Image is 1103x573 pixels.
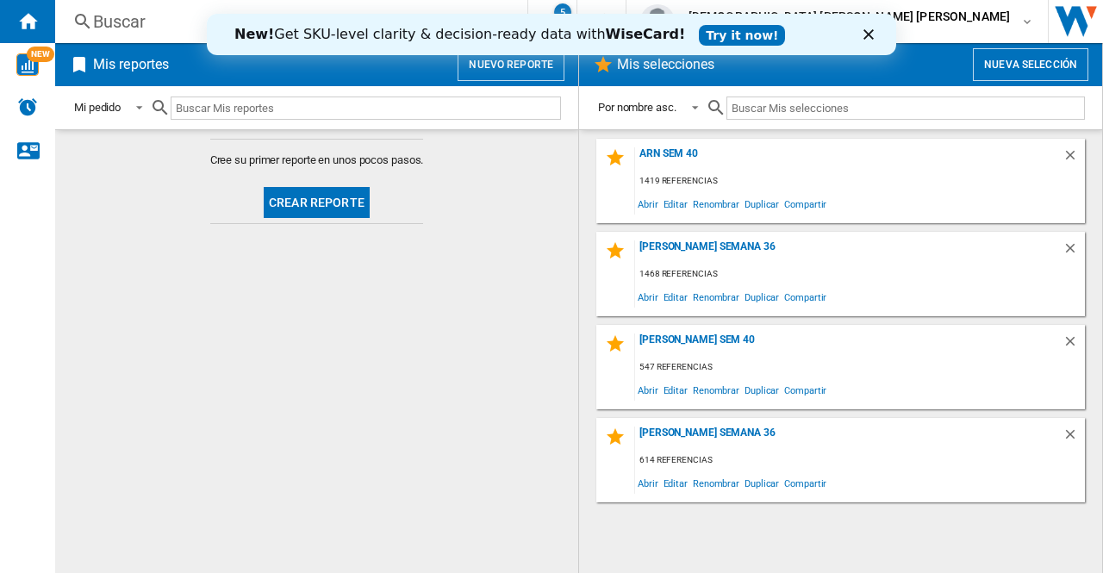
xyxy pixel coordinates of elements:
span: Compartir [782,285,829,308]
div: 1468 referencias [635,264,1085,285]
span: Renombrar [690,285,742,308]
button: Nuevo reporte [458,48,564,81]
div: 614 referencias [635,450,1085,471]
iframe: Intercom live chat banner [207,14,896,55]
h2: Mis selecciones [614,48,719,81]
div: [PERSON_NAME] Semana 36 [635,240,1062,264]
span: Duplicar [742,285,782,308]
span: Compartir [782,192,829,215]
div: Cerrar [657,16,674,26]
span: [DEMOGRAPHIC_DATA] [PERSON_NAME] [PERSON_NAME] [689,8,1010,25]
span: Renombrar [690,471,742,495]
input: Buscar Mis selecciones [726,97,1085,120]
span: Editar [661,471,690,495]
div: Borrar [1062,147,1085,171]
input: Buscar Mis reportes [171,97,561,120]
span: Abrir [635,378,661,402]
span: Compartir [782,471,829,495]
div: Borrar [1062,427,1085,450]
div: Buscar [93,9,483,34]
img: alerts-logo.svg [17,97,38,117]
div: 547 referencias [635,357,1085,378]
div: Borrar [1062,333,1085,357]
span: Editar [661,378,690,402]
span: Abrir [635,471,661,495]
div: ARN SEM 40 [635,147,1062,171]
img: profile.jpg [640,4,675,39]
span: Editar [661,285,690,308]
span: Abrir [635,285,661,308]
span: Duplicar [742,192,782,215]
span: Abrir [635,192,661,215]
div: [PERSON_NAME] SEM 40 [635,333,1062,357]
h2: Mis reportes [90,48,172,81]
button: Nueva selección [973,48,1088,81]
button: Crear reporte [264,187,370,218]
span: Duplicar [742,471,782,495]
span: Compartir [782,378,829,402]
div: 1419 referencias [635,171,1085,192]
div: [PERSON_NAME] SEMANA 36 [635,427,1062,450]
span: Duplicar [742,378,782,402]
div: 5 [554,3,571,21]
span: NEW [27,47,54,62]
span: Cree su primer reporte en unos pocos pasos. [210,153,424,168]
div: Borrar [1062,240,1085,264]
span: Editar [661,192,690,215]
div: Mi pedido [74,101,121,114]
span: Renombrar [690,378,742,402]
span: Renombrar [690,192,742,215]
div: Por nombre asc. [598,101,676,114]
img: wise-card.svg [16,53,39,76]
